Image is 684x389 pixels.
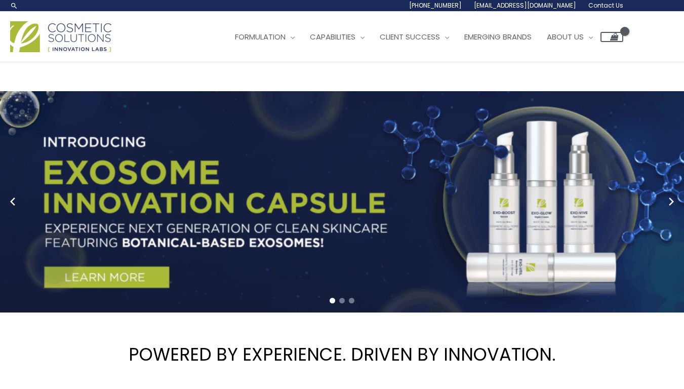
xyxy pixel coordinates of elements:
[310,31,355,42] span: Capabilities
[664,194,679,209] button: Next slide
[235,31,286,42] span: Formulation
[380,31,440,42] span: Client Success
[302,22,372,52] a: Capabilities
[349,298,354,303] span: Go to slide 3
[588,1,623,10] span: Contact Us
[10,2,18,10] a: Search icon link
[600,32,623,42] a: View Shopping Cart, empty
[220,22,623,52] nav: Site Navigation
[539,22,600,52] a: About Us
[330,298,335,303] span: Go to slide 1
[457,22,539,52] a: Emerging Brands
[547,31,584,42] span: About Us
[339,298,345,303] span: Go to slide 2
[227,22,302,52] a: Formulation
[474,1,576,10] span: [EMAIL_ADDRESS][DOMAIN_NAME]
[372,22,457,52] a: Client Success
[464,31,532,42] span: Emerging Brands
[5,194,20,209] button: Previous slide
[10,21,111,52] img: Cosmetic Solutions Logo
[409,1,462,10] span: [PHONE_NUMBER]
